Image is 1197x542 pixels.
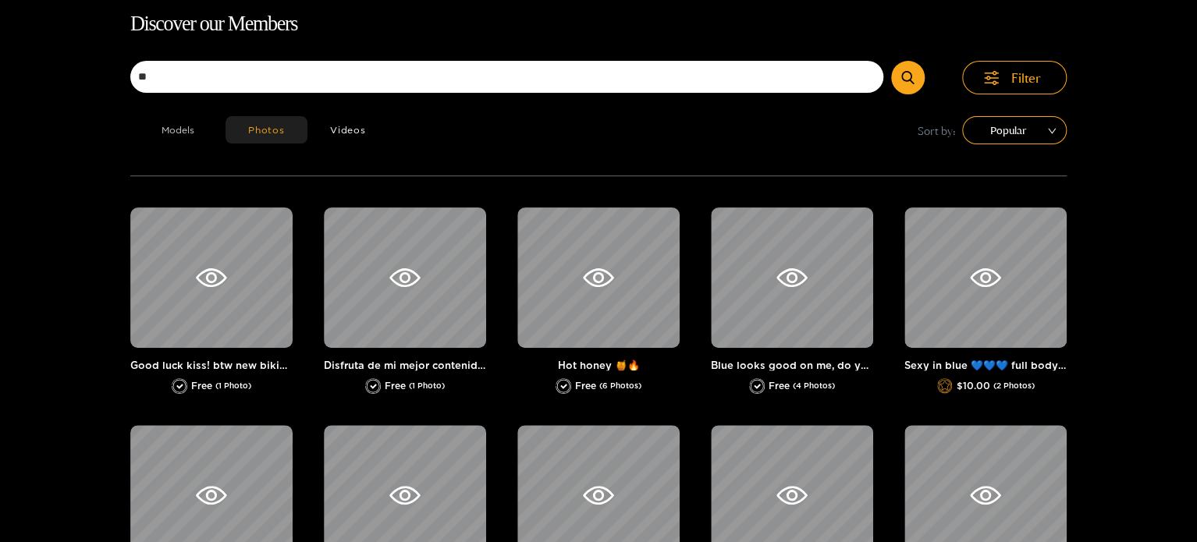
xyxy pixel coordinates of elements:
span: (1 Photo) [215,381,251,391]
div: Disfruta de mi mejor contenido exclusivo aquí, te dejaré sin palabras 😏🔥 [324,360,486,370]
div: sort [962,116,1067,144]
span: (1 Photo) [409,381,445,391]
div: $10.00 [904,378,1067,394]
button: Photos [226,116,307,143]
div: Free [517,378,680,394]
span: (6 Photos) [599,381,641,391]
button: Submit Search [891,61,925,94]
button: Models [130,116,226,143]
div: Free [711,378,873,394]
h1: Discover our Members [130,8,1067,41]
div: Free [130,378,293,394]
button: Filter [962,61,1067,94]
div: Hot honey 🍯🔥 [517,360,680,370]
span: Filter [1011,69,1041,87]
span: Sort by: [918,122,956,139]
div: Sexy in blue 💙💙💙 full body view 💙 [904,360,1067,370]
div: Free [324,378,486,394]
div: Blue looks good on me, do you like my sexy curves baby? 💙 [711,360,873,370]
span: (2 Photos) [993,381,1034,391]
button: Videos [307,116,389,143]
span: Popular [974,119,1055,142]
div: Good luck kiss! btw new bikini! 💌💋 [130,360,293,370]
span: (4 Photos) [793,381,835,391]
